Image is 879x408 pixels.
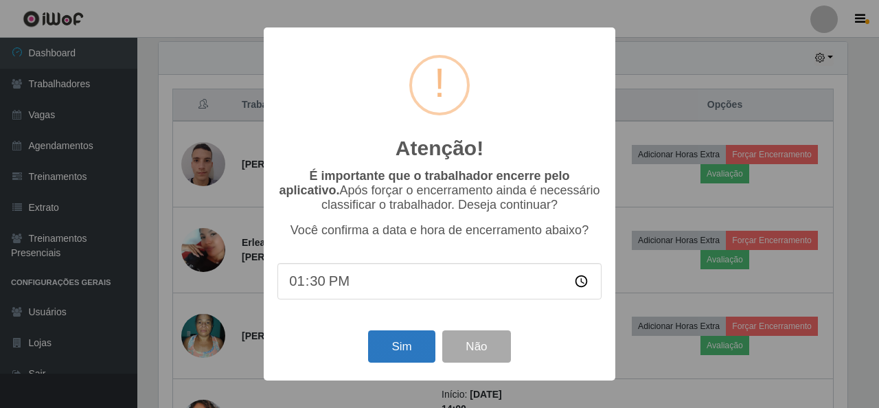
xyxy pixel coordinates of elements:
[368,330,435,363] button: Sim
[277,223,602,238] p: Você confirma a data e hora de encerramento abaixo?
[279,169,569,197] b: É importante que o trabalhador encerre pelo aplicativo.
[396,136,483,161] h2: Atenção!
[442,330,510,363] button: Não
[277,169,602,212] p: Após forçar o encerramento ainda é necessário classificar o trabalhador. Deseja continuar?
